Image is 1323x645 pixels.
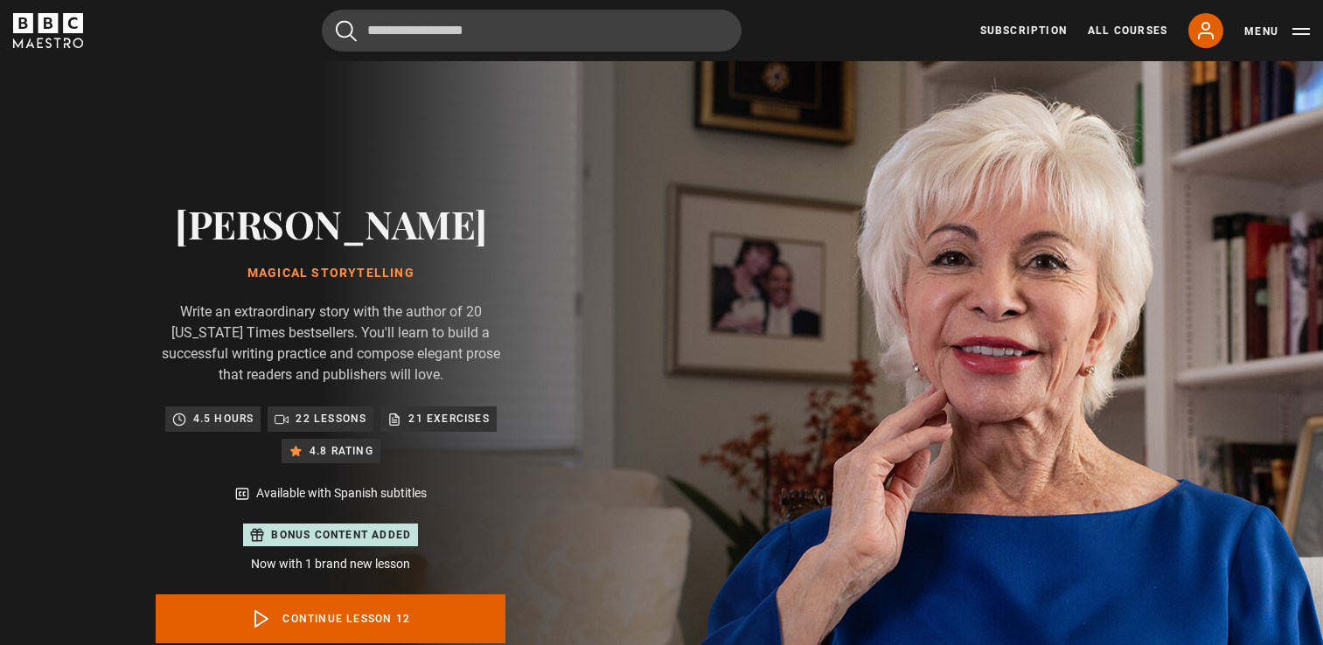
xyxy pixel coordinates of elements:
[193,410,254,427] p: 4.5 hours
[322,10,742,52] input: Search
[1244,23,1310,40] button: Toggle navigation
[980,23,1067,38] a: Subscription
[13,13,83,48] svg: BBC Maestro
[408,410,489,427] p: 21 exercises
[156,201,505,246] h2: [PERSON_NAME]
[310,442,373,460] p: 4.8 rating
[156,594,505,643] a: Continue lesson 12
[1088,23,1167,38] a: All Courses
[296,410,366,427] p: 22 lessons
[336,20,357,42] button: Submit the search query
[271,527,411,543] p: Bonus content added
[156,555,505,573] p: Now with 1 brand new lesson
[156,267,505,281] h1: Magical Storytelling
[156,302,505,385] p: Write an extraordinary story with the author of 20 [US_STATE] Times bestsellers. You'll learn to ...
[256,484,427,503] p: Available with Spanish subtitles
